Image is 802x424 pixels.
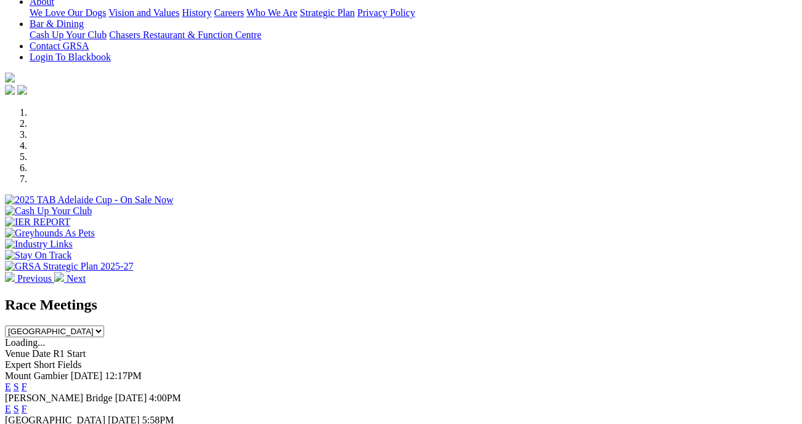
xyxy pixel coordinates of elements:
[5,370,68,381] span: Mount Gambier
[109,30,261,40] a: Chasers Restaurant & Function Centre
[71,370,103,381] span: [DATE]
[30,52,111,62] a: Login To Blackbook
[30,7,106,18] a: We Love Our Dogs
[14,404,19,414] a: S
[5,348,30,359] span: Venue
[5,194,174,206] img: 2025 TAB Adelaide Cup - On Sale Now
[30,41,89,51] a: Contact GRSA
[5,250,71,261] img: Stay On Track
[30,7,797,18] div: About
[5,217,70,228] img: IER REPORT
[5,85,15,95] img: facebook.svg
[182,7,211,18] a: History
[32,348,51,359] span: Date
[5,239,73,250] img: Industry Links
[14,382,19,392] a: S
[5,228,95,239] img: Greyhounds As Pets
[54,273,86,284] a: Next
[5,261,133,272] img: GRSA Strategic Plan 2025-27
[22,404,27,414] a: F
[53,348,86,359] span: R1 Start
[105,370,142,381] span: 12:17PM
[67,273,86,284] span: Next
[5,272,15,282] img: chevron-left-pager-white.svg
[22,382,27,392] a: F
[30,18,84,29] a: Bar & Dining
[115,393,147,403] span: [DATE]
[5,206,92,217] img: Cash Up Your Club
[246,7,298,18] a: Who We Are
[5,404,11,414] a: E
[34,359,55,370] span: Short
[57,359,81,370] span: Fields
[17,273,52,284] span: Previous
[30,30,107,40] a: Cash Up Your Club
[30,30,797,41] div: Bar & Dining
[5,359,31,370] span: Expert
[54,272,64,282] img: chevron-right-pager-white.svg
[5,337,45,348] span: Loading...
[149,393,181,403] span: 4:00PM
[5,382,11,392] a: E
[5,73,15,82] img: logo-grsa-white.png
[357,7,415,18] a: Privacy Policy
[108,7,179,18] a: Vision and Values
[5,297,797,313] h2: Race Meetings
[214,7,244,18] a: Careers
[5,393,113,403] span: [PERSON_NAME] Bridge
[300,7,355,18] a: Strategic Plan
[5,273,54,284] a: Previous
[17,85,27,95] img: twitter.svg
